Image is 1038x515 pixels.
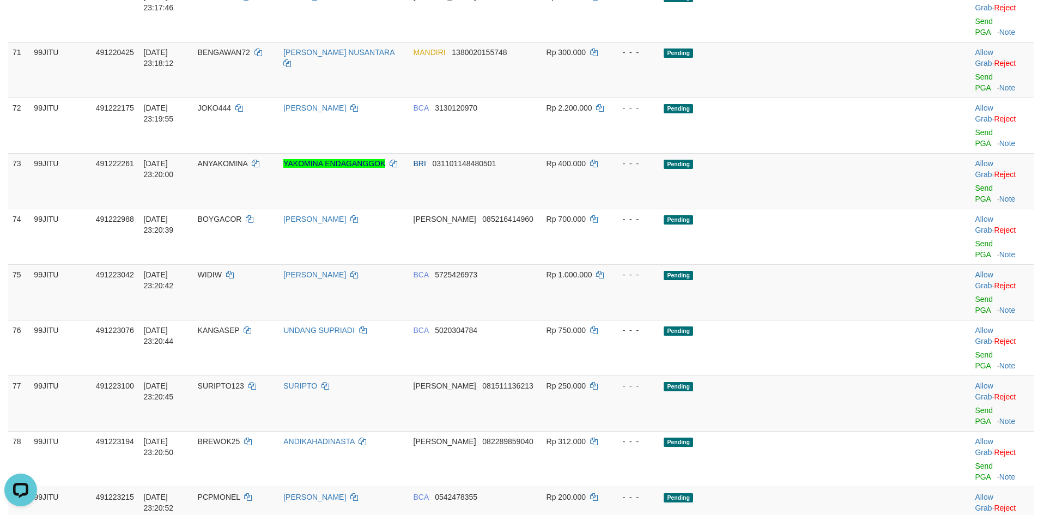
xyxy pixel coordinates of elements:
span: [DATE] 23:20:45 [144,381,174,401]
span: BREWOK25 [198,437,240,446]
span: Copy 085216414960 to clipboard [482,215,533,223]
td: 99JITU [29,42,91,98]
div: - - - [613,214,655,225]
span: Rp 400.000 [547,159,586,168]
td: 77 [8,375,29,431]
a: Allow Grab [975,215,993,234]
a: Send PGA [975,295,993,314]
span: 491220425 [96,48,134,57]
span: ANYAKOMINA [198,159,248,168]
span: Pending [664,382,693,391]
td: · [970,98,1034,153]
span: · [975,48,994,68]
a: Send PGA [975,17,993,37]
span: Copy 1380020155748 to clipboard [452,48,507,57]
td: 99JITU [29,98,91,153]
span: 491223042 [96,270,134,279]
a: [PERSON_NAME] [283,270,346,279]
a: Send PGA [975,72,993,92]
span: BOYGACOR [198,215,242,223]
td: 99JITU [29,320,91,375]
span: Rp 2.200.000 [547,104,592,112]
span: [PERSON_NAME] [414,437,476,446]
span: BCA [414,270,429,279]
div: - - - [613,436,655,447]
span: · [975,270,994,290]
div: - - - [613,492,655,502]
span: [DATE] 23:20:52 [144,493,174,512]
td: 72 [8,98,29,153]
span: [DATE] 23:20:44 [144,326,174,346]
span: Pending [664,438,693,447]
span: [DATE] 23:20:39 [144,215,174,234]
div: - - - [613,47,655,58]
a: Note [999,139,1016,148]
td: 71 [8,42,29,98]
span: 491223076 [96,326,134,335]
span: BCA [414,493,429,501]
span: [DATE] 23:19:55 [144,104,174,123]
a: Reject [994,392,1016,401]
span: Copy 3130120970 to clipboard [435,104,477,112]
a: Reject [994,3,1016,12]
a: [PERSON_NAME] [283,104,346,112]
span: · [975,381,994,401]
span: Rp 1.000.000 [547,270,592,279]
span: Pending [664,493,693,502]
td: · [970,42,1034,98]
td: · [970,209,1034,264]
span: · [975,215,994,234]
a: UNDANG SUPRIADI [283,326,355,335]
a: Send PGA [975,239,993,259]
span: · [975,437,994,457]
a: Reject [994,337,1016,346]
td: 74 [8,209,29,264]
span: Copy 0542478355 to clipboard [435,493,477,501]
span: Rp 250.000 [547,381,586,390]
div: - - - [613,380,655,391]
a: Allow Grab [975,48,993,68]
span: Rp 700.000 [547,215,586,223]
span: 491222261 [96,159,134,168]
span: 491223215 [96,493,134,501]
span: BCA [414,326,429,335]
span: BCA [414,104,429,112]
span: Pending [664,49,693,58]
span: Rp 312.000 [547,437,586,446]
span: Pending [664,271,693,280]
a: ANDIKAHADINASTA [283,437,354,446]
span: Pending [664,326,693,336]
span: 491222988 [96,215,134,223]
td: 99JITU [29,153,91,209]
td: 99JITU [29,209,91,264]
a: Send PGA [975,406,993,426]
a: SURIPTO [283,381,317,390]
span: 491222175 [96,104,134,112]
a: Allow Grab [975,326,993,346]
a: Reject [994,59,1016,68]
div: - - - [613,269,655,280]
a: Allow Grab [975,270,993,290]
a: Allow Grab [975,104,993,123]
span: PCPMONEL [198,493,240,501]
span: Pending [664,160,693,169]
span: · [975,104,994,123]
span: [PERSON_NAME] [414,215,476,223]
a: YAKOMINA ENDAGANGGOK [283,159,385,168]
span: BENGAWAN72 [198,48,250,57]
span: Rp 300.000 [547,48,586,57]
span: JOKO444 [198,104,231,112]
a: [PERSON_NAME] NUSANTARA [283,48,394,57]
div: - - - [613,325,655,336]
a: [PERSON_NAME] [283,493,346,501]
td: 99JITU [29,375,91,431]
td: 78 [8,431,29,487]
span: Copy 5020304784 to clipboard [435,326,477,335]
a: Note [999,195,1016,203]
a: Reject [994,170,1016,179]
td: 99JITU [29,431,91,487]
td: · [970,264,1034,320]
td: 99JITU [29,264,91,320]
td: · [970,153,1034,209]
a: Reject [994,281,1016,290]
